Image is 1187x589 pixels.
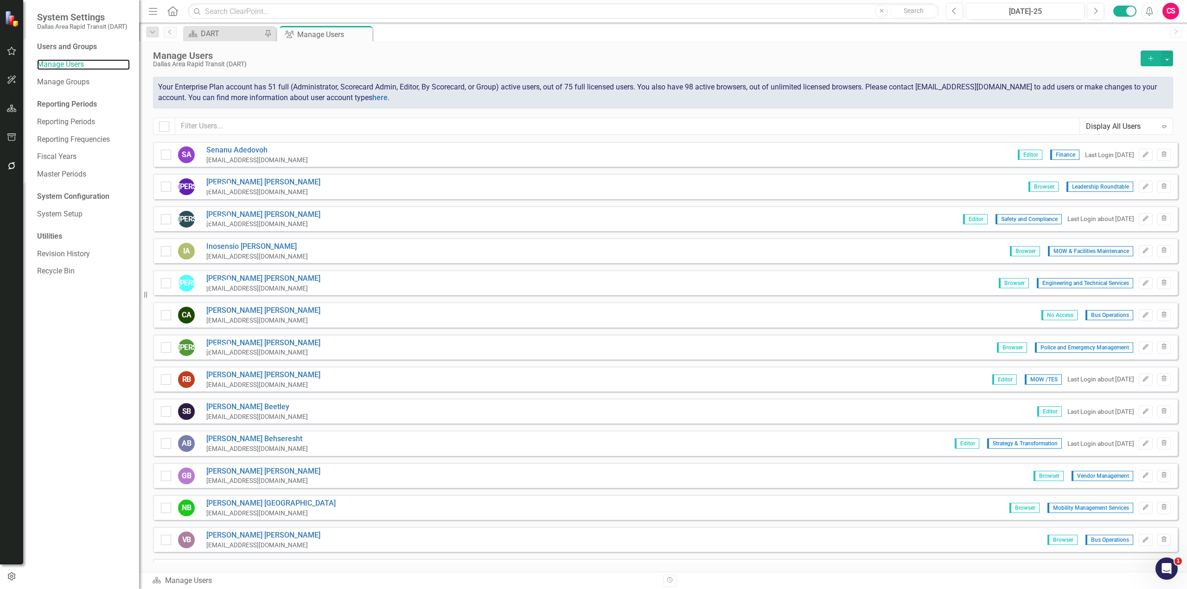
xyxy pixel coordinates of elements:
[969,6,1081,17] div: [DATE]-25
[178,307,195,323] div: CA
[1072,471,1133,481] span: Vendor Management
[175,118,1080,135] input: Filter Users...
[1034,471,1064,481] span: Browser
[37,134,130,145] a: Reporting Frequencies
[206,273,320,284] a: [PERSON_NAME] [PERSON_NAME]
[997,342,1027,353] span: Browser
[996,214,1062,224] span: Safety and Compliance
[1010,246,1040,256] span: Browser
[1047,503,1133,513] span: Mobility Management Services
[152,576,656,586] div: Manage Users
[206,530,320,541] a: [PERSON_NAME] [PERSON_NAME]
[37,266,130,277] a: Recycle Bin
[206,444,308,453] div: [EMAIL_ADDRESS][DOMAIN_NAME]
[37,169,130,180] a: Master Periods
[178,435,195,452] div: AB
[206,188,320,196] div: [EMAIL_ADDRESS][DOMAIN_NAME]
[178,500,195,516] div: NB
[206,434,308,444] a: [PERSON_NAME] Behseresht
[1050,150,1079,160] span: Finance
[206,209,320,220] a: [PERSON_NAME] [PERSON_NAME]
[37,12,128,23] span: System Settings
[206,541,320,550] div: [EMAIL_ADDRESS][DOMAIN_NAME]
[206,145,308,156] a: Senanu Adedovoh
[372,93,388,102] a: here
[206,305,320,316] a: [PERSON_NAME] [PERSON_NAME]
[1009,503,1040,513] span: Browser
[1018,150,1042,160] span: Editor
[206,380,320,389] div: [EMAIL_ADDRESS][DOMAIN_NAME]
[178,146,195,163] div: SA
[206,177,320,188] a: [PERSON_NAME] [PERSON_NAME]
[37,191,130,202] div: System Configuration
[206,316,320,325] div: [EMAIL_ADDRESS][DOMAIN_NAME]
[158,82,1157,102] span: Your Enterprise Plan account has 51 full (Administrator, Scorecard Admin, Editor, By Scorecard, o...
[1155,557,1178,580] iframe: Intercom live chat
[178,371,195,388] div: RB
[178,178,195,195] div: [PERSON_NAME]
[206,284,320,293] div: [EMAIL_ADDRESS][DOMAIN_NAME]
[890,5,937,18] button: Search
[1048,246,1133,256] span: MOW & Facilities Maintenance
[206,509,336,518] div: [EMAIL_ADDRESS][DOMAIN_NAME]
[206,252,308,261] div: [EMAIL_ADDRESS][DOMAIN_NAME]
[1067,407,1134,416] div: Last Login about [DATE]
[904,7,924,14] span: Search
[987,438,1062,449] span: Strategy & Transformation
[1162,3,1179,19] div: CS
[206,370,320,380] a: [PERSON_NAME] [PERSON_NAME]
[206,466,320,477] a: [PERSON_NAME] [PERSON_NAME]
[37,59,130,70] a: Manage Users
[1066,182,1133,192] span: Leadership Roundtable
[206,220,320,228] div: [EMAIL_ADDRESS][DOMAIN_NAME]
[37,117,130,127] a: Reporting Periods
[201,28,262,39] div: DART
[206,498,336,509] a: [PERSON_NAME] [GEOGRAPHIC_DATA]
[206,412,308,421] div: [EMAIL_ADDRESS][DOMAIN_NAME]
[178,275,195,291] div: [PERSON_NAME]
[1037,278,1133,288] span: Engineering and Technical Services
[206,348,320,357] div: [EMAIL_ADDRESS][DOMAIN_NAME]
[178,403,195,420] div: SB
[178,243,195,260] div: IA
[297,29,370,40] div: Manage Users
[1025,374,1062,385] span: MOW /TES
[178,339,195,356] div: [PERSON_NAME]
[206,476,320,485] div: [EMAIL_ADDRESS][DOMAIN_NAME]
[37,249,130,260] a: Revision History
[37,99,130,110] div: Reporting Periods
[1085,310,1133,320] span: Bus Operations
[1041,310,1078,320] span: No Access
[1067,439,1134,448] div: Last Login about [DATE]
[178,468,195,484] div: GB
[206,241,308,252] a: Inosensio [PERSON_NAME]
[37,152,130,162] a: Fiscal Years
[1067,215,1134,223] div: Last Login about [DATE]
[188,3,939,19] input: Search ClearPoint...
[1086,121,1157,132] div: Display All Users
[1085,535,1133,545] span: Bus Operations
[1174,557,1182,565] span: 1
[1067,375,1134,384] div: Last Login about [DATE]
[992,374,1017,385] span: Editor
[178,532,195,548] div: VB
[955,438,979,449] span: Editor
[37,231,130,242] div: Utilities
[178,211,195,228] div: [PERSON_NAME]
[206,156,308,165] div: [EMAIL_ADDRESS][DOMAIN_NAME]
[1047,535,1078,545] span: Browser
[153,51,1136,61] div: Manage Users
[1037,406,1062,417] span: Editor
[5,10,21,26] img: ClearPoint Strategy
[37,209,130,220] a: System Setup
[999,278,1029,288] span: Browser
[37,23,128,30] small: Dallas Area Rapid Transit (DART)
[1085,151,1134,159] div: Last Login [DATE]
[206,402,308,412] a: [PERSON_NAME] Beetley
[153,61,1136,68] div: Dallas Area Rapid Transit (DART)
[206,562,320,573] a: [PERSON_NAME] [PERSON_NAME]
[1035,342,1133,353] span: Police and Emergency Management
[185,28,262,39] a: DART
[37,42,130,52] div: Users and Groups
[206,338,320,348] a: [PERSON_NAME] [PERSON_NAME]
